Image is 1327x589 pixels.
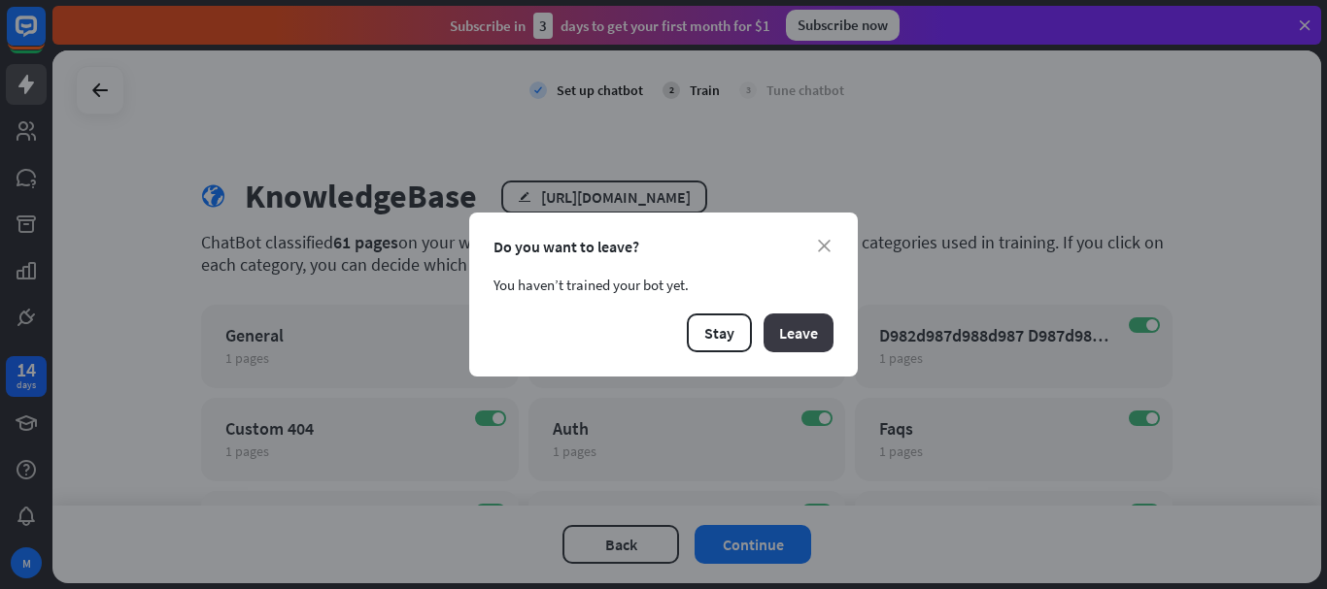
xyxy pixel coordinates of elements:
[493,276,834,294] div: You haven’t trained your bot yet.
[687,313,752,352] button: Stay
[818,240,831,252] i: close
[493,237,834,256] div: Do you want to leave?
[16,8,74,66] button: Open LiveChat chat widget
[764,313,834,352] button: Leave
